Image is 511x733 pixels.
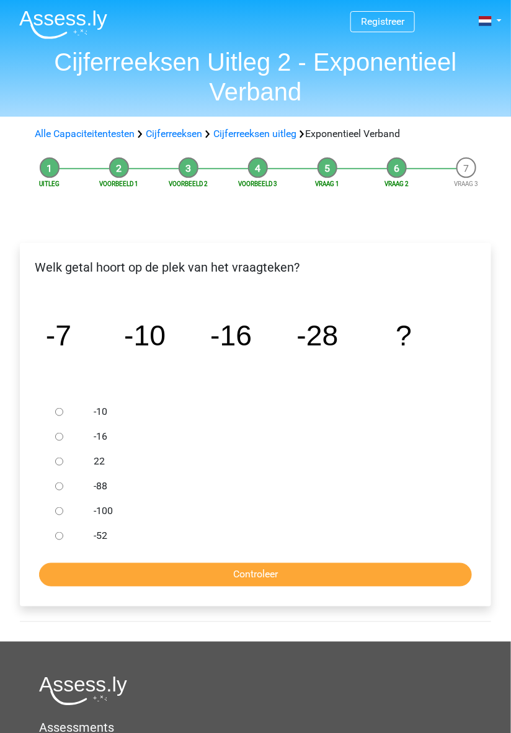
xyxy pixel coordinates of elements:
tspan: -28 [297,319,339,352]
h1: Cijferreeksen Uitleg 2 - Exponentieel Verband [9,47,502,107]
a: Registreer [361,16,404,27]
a: Cijferreeksen uitleg [213,128,296,140]
label: 22 [94,454,451,469]
a: Vraag 3 [455,180,479,187]
a: Voorbeeld 3 [239,180,278,187]
a: Vraag 1 [316,180,340,187]
img: Assessly [19,10,107,39]
label: -88 [94,479,451,494]
a: Uitleg [40,180,60,187]
a: Cijferreeksen [146,128,202,140]
label: -10 [94,404,451,419]
img: Assessly logo [39,677,127,706]
a: Alle Capaciteitentesten [35,128,135,140]
tspan: -16 [210,319,252,352]
tspan: -10 [124,319,166,352]
tspan: ? [396,319,412,352]
a: Voorbeeld 1 [100,180,139,187]
label: -52 [94,528,451,543]
div: Exponentieel Verband [30,127,481,141]
p: Welk getal hoort op de plek van het vraagteken? [30,258,481,277]
label: -100 [94,504,451,518]
label: -16 [94,429,451,444]
a: Vraag 2 [385,180,409,187]
input: Controleer [39,563,472,587]
tspan: -7 [46,319,71,352]
a: Voorbeeld 2 [169,180,208,187]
